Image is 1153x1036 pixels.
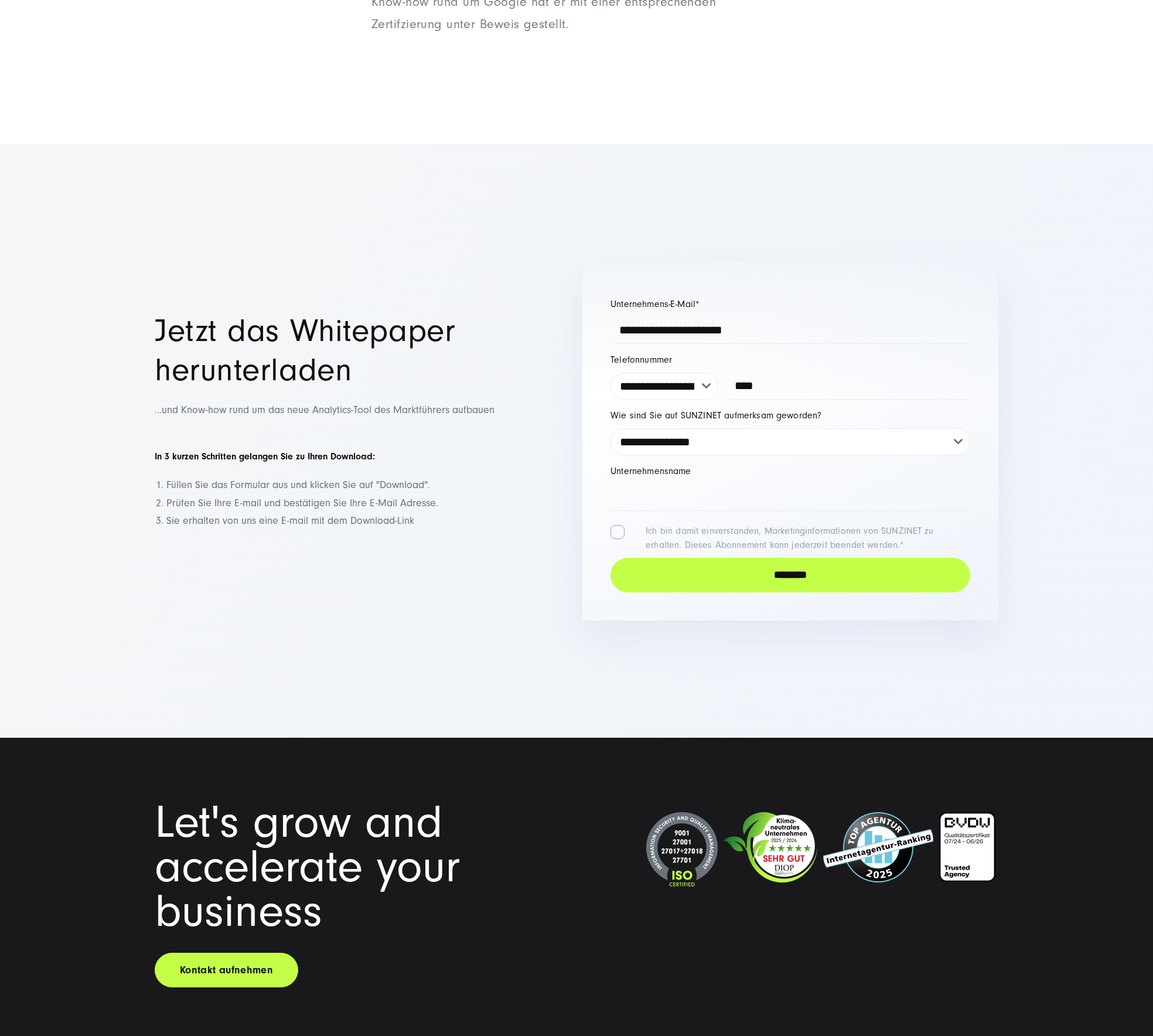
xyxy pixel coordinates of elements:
[939,812,995,882] img: BVDW-Zertifizierung-Weiß
[610,299,695,309] span: Unternehmens-E-Mail
[646,812,718,888] img: ISO-Siegel_2024_dunkel
[610,355,672,365] span: Telefonnummer
[823,812,933,882] img: Top Internetagentur und Full Service Digitalagentur SUNZINET - 2024
[166,476,571,495] li: Füllen Sie das Formular aus und klicken Sie auf "Download".
[166,495,571,513] li: Prüfen Sie Ihre E-mail und bestätigen Sie Ihre E-Mail Adresse.
[155,796,460,938] span: Let's grow and accelerate your business
[724,812,817,882] img: Klimaneutrales Unternehmen SUNZINET GmbH
[155,311,571,390] h2: Jetzt das Whitepaper herunterladen
[166,512,571,530] li: Sie erhalten von uns eine E-mail mit dem Download-Link
[155,953,298,987] a: Kontakt aufnehmen
[155,401,571,437] p: ...und Know-how rund um das neue Analytics-Tool des Marktführers aufbauen
[155,449,571,465] h6: In 3 kurzen Schritten gelangen Sie zu Ihren Download:
[646,526,933,550] p: Ich bin damit einverstanden, Marketinginformationen von SUNZINET zu erhalten. Dieses Abonnement k...
[610,410,821,421] span: Wie sind Sie auf SUNZINET aufmerksam geworden?
[610,466,691,476] span: Unternehmensname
